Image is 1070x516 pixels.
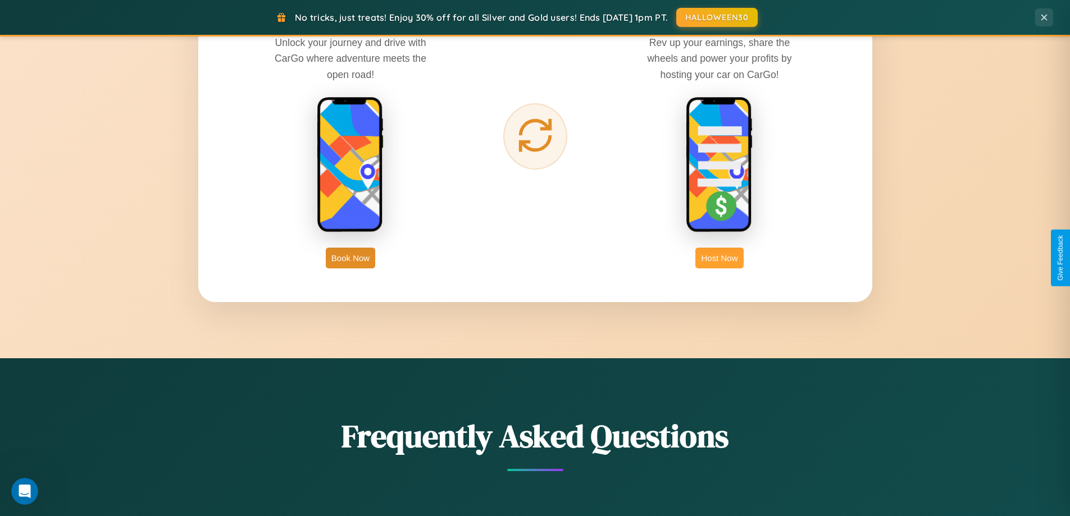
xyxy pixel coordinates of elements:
div: Give Feedback [1057,235,1064,281]
button: Host Now [695,248,743,268]
h2: Frequently Asked Questions [198,414,872,458]
span: No tricks, just treats! Enjoy 30% off for all Silver and Gold users! Ends [DATE] 1pm PT. [295,12,668,23]
iframe: Intercom live chat [11,478,38,505]
button: Book Now [326,248,375,268]
p: Unlock your journey and drive with CarGo where adventure meets the open road! [266,35,435,82]
button: HALLOWEEN30 [676,8,758,27]
img: host phone [686,97,753,234]
img: rent phone [317,97,384,234]
p: Rev up your earnings, share the wheels and power your profits by hosting your car on CarGo! [635,35,804,82]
